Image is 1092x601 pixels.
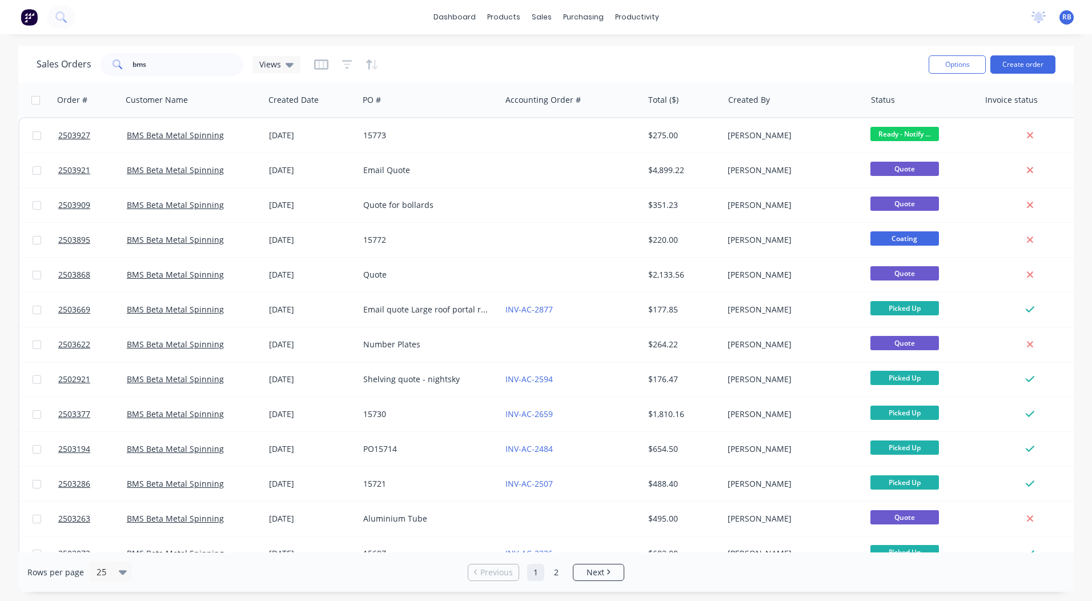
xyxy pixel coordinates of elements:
div: [DATE] [269,443,354,455]
div: $177.85 [648,304,715,315]
div: [PERSON_NAME] [728,269,854,281]
span: RB [1062,12,1071,22]
div: [DATE] [269,130,354,141]
a: Next page [573,567,624,578]
a: Page 2 [548,564,565,581]
a: INV-AC-2594 [505,374,553,384]
a: BMS Beta Metal Spinning [127,408,224,419]
span: Picked Up [870,475,939,490]
span: 2503669 [58,304,90,315]
ul: Pagination [463,564,629,581]
div: [PERSON_NAME] [728,408,854,420]
input: Search... [133,53,244,76]
a: BMS Beta Metal Spinning [127,304,224,315]
a: INV-AC-2659 [505,408,553,419]
span: Coating [870,231,939,246]
div: 15730 [363,408,490,420]
a: 2503377 [58,397,127,431]
a: BMS Beta Metal Spinning [127,199,224,210]
span: Quote [870,266,939,281]
a: Previous page [468,567,519,578]
a: 2503622 [58,327,127,362]
a: INV-AC-2507 [505,478,553,489]
div: Email quote Large roof portal ring [363,304,490,315]
a: BMS Beta Metal Spinning [127,269,224,280]
span: Quote [870,510,939,524]
div: $682.00 [648,548,715,559]
div: [PERSON_NAME] [728,304,854,315]
span: 2503194 [58,443,90,455]
div: [PERSON_NAME] [728,130,854,141]
div: $654.50 [648,443,715,455]
a: BMS Beta Metal Spinning [127,548,224,559]
div: $495.00 [648,513,715,524]
span: Views [259,58,281,70]
span: 2503263 [58,513,90,524]
div: $1,810.16 [648,408,715,420]
button: Create order [990,55,1055,74]
div: Aluminium Tube [363,513,490,524]
div: [DATE] [269,199,354,211]
span: 2503377 [58,408,90,420]
a: BMS Beta Metal Spinning [127,443,224,454]
div: Customer Name [126,94,188,106]
div: $275.00 [648,130,715,141]
div: products [481,9,526,26]
div: [DATE] [269,165,354,176]
div: Quote [363,269,490,281]
div: $220.00 [648,234,715,246]
span: Quote [870,197,939,211]
div: Order # [57,94,87,106]
div: productivity [609,9,665,26]
a: BMS Beta Metal Spinning [127,165,224,175]
span: Picked Up [870,301,939,315]
div: 15697 [363,548,490,559]
span: 2503895 [58,234,90,246]
div: Total ($) [648,94,679,106]
div: $2,133.56 [648,269,715,281]
span: Rows per page [27,567,84,578]
a: BMS Beta Metal Spinning [127,339,224,350]
button: Options [929,55,986,74]
a: INV-AC-2877 [505,304,553,315]
div: Quote for bollards [363,199,490,211]
a: INV-AC-2484 [505,443,553,454]
div: [DATE] [269,374,354,385]
div: [DATE] [269,269,354,281]
a: BMS Beta Metal Spinning [127,478,224,489]
div: [PERSON_NAME] [728,234,854,246]
div: Created Date [268,94,319,106]
span: Quote [870,336,939,350]
div: Invoice status [985,94,1038,106]
div: [PERSON_NAME] [728,374,854,385]
span: Previous [480,567,513,578]
div: $4,899.22 [648,165,715,176]
div: [DATE] [269,339,354,350]
span: 2503921 [58,165,90,176]
div: PO15714 [363,443,490,455]
div: [PERSON_NAME] [728,478,854,490]
a: 2502921 [58,362,127,396]
a: 2503194 [58,432,127,466]
div: [DATE] [269,548,354,559]
span: Picked Up [870,545,939,559]
a: BMS Beta Metal Spinning [127,513,224,524]
div: [PERSON_NAME] [728,165,854,176]
div: [PERSON_NAME] [728,199,854,211]
span: Picked Up [870,371,939,385]
div: Accounting Order # [505,94,581,106]
div: [DATE] [269,513,354,524]
div: [DATE] [269,478,354,490]
div: $176.47 [648,374,715,385]
div: [DATE] [269,304,354,315]
span: 2503868 [58,269,90,281]
span: Next [587,567,604,578]
span: 2502921 [58,374,90,385]
div: purchasing [557,9,609,26]
span: Picked Up [870,406,939,420]
div: Created By [728,94,770,106]
div: 15772 [363,234,490,246]
a: dashboard [428,9,481,26]
span: 2503927 [58,130,90,141]
div: Status [871,94,895,106]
